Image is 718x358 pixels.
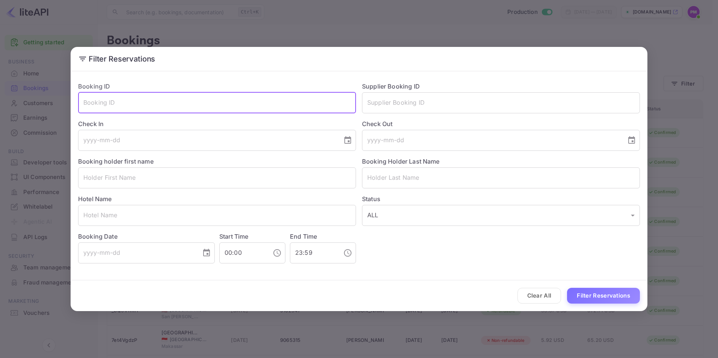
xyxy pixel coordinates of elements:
[78,242,196,263] input: yyyy-mm-dd
[71,47,647,71] h2: Filter Reservations
[362,194,640,203] label: Status
[624,133,639,148] button: Choose date
[362,92,640,113] input: Supplier Booking ID
[362,158,440,165] label: Booking Holder Last Name
[290,242,337,263] input: hh:mm
[362,119,640,128] label: Check Out
[340,133,355,148] button: Choose date
[567,288,640,304] button: Filter Reservations
[78,119,356,128] label: Check In
[78,158,154,165] label: Booking holder first name
[78,205,356,226] input: Hotel Name
[78,83,110,90] label: Booking ID
[219,233,249,240] label: Start Time
[517,288,561,304] button: Clear All
[78,92,356,113] input: Booking ID
[199,245,214,260] button: Choose date
[78,167,356,188] input: Holder First Name
[78,130,337,151] input: yyyy-mm-dd
[78,232,215,241] label: Booking Date
[270,245,285,260] button: Choose time, selected time is 12:00 AM
[219,242,267,263] input: hh:mm
[362,167,640,188] input: Holder Last Name
[362,205,640,226] div: ALL
[290,233,317,240] label: End Time
[362,130,621,151] input: yyyy-mm-dd
[78,195,112,203] label: Hotel Name
[362,83,420,90] label: Supplier Booking ID
[340,245,355,260] button: Choose time, selected time is 11:59 PM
